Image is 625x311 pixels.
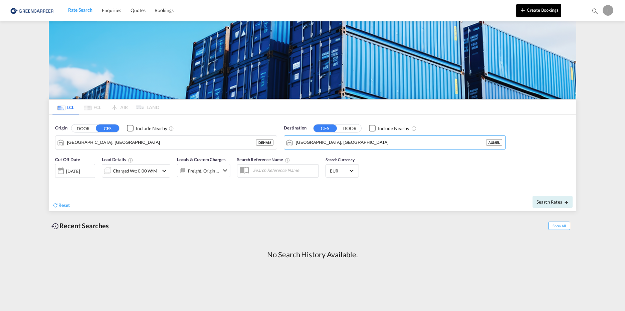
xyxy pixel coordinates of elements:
[52,100,79,114] md-tab-item: LCL
[51,222,59,230] md-icon: icon-backup-restore
[329,166,355,176] md-select: Select Currency: € EUREuro
[102,157,133,162] span: Load Details
[284,125,306,131] span: Destination
[267,250,358,260] div: No Search History Available.
[169,126,174,131] md-icon: Unchecked: Ignores neighbouring ports when fetching rates.Checked : Includes neighbouring ports w...
[55,125,67,131] span: Origin
[237,157,290,162] span: Search Reference Name
[49,115,576,211] div: Origin DOOR CFS Checkbox No InkUnchecked: Ignores neighbouring ports when fetching rates.Checked ...
[96,124,119,132] button: CFS
[330,168,349,174] span: EUR
[256,139,273,146] div: DEHAM
[66,168,80,174] div: [DATE]
[296,137,486,147] input: Search by Port
[102,164,170,178] div: Charged Wt: 0,00 W/Micon-chevron-down
[49,218,112,233] div: Recent Searches
[486,139,502,146] div: AUMEL
[52,202,58,208] md-icon: icon-refresh
[67,137,256,147] input: Search by Port
[603,5,613,16] div: T
[177,157,226,162] span: Locals & Custom Charges
[55,164,95,178] div: [DATE]
[177,164,230,177] div: Freight Origin Destinationicon-chevron-down
[591,7,599,15] md-icon: icon-magnify
[533,196,573,208] button: Search Ratesicon-arrow-right
[250,165,319,175] input: Search Reference Name
[71,124,95,132] button: DOOR
[68,7,92,13] span: Rate Search
[548,222,570,230] span: Show All
[338,124,361,132] button: DOOR
[537,199,569,205] span: Search Rates
[52,202,70,209] div: icon-refreshReset
[591,7,599,17] div: icon-magnify
[136,125,167,132] div: Include Nearby
[326,157,355,162] span: Search Currency
[58,202,70,208] span: Reset
[564,200,569,205] md-icon: icon-arrow-right
[113,166,157,176] div: Charged Wt: 0,00 W/M
[369,125,409,132] md-checkbox: Checkbox No Ink
[221,167,229,175] md-icon: icon-chevron-down
[519,6,527,14] md-icon: icon-plus 400-fg
[55,136,277,149] md-input-container: Hamburg, DEHAM
[284,136,505,149] md-input-container: Melbourne, AUMEL
[516,4,561,17] button: icon-plus 400-fgCreate Bookings
[55,177,60,186] md-datepicker: Select
[102,7,121,13] span: Enquiries
[127,125,167,132] md-checkbox: Checkbox No Ink
[160,167,168,175] md-icon: icon-chevron-down
[10,3,55,18] img: 1378a7308afe11ef83610d9e779c6b34.png
[155,7,173,13] span: Bookings
[55,157,80,162] span: Cut Off Date
[378,125,409,132] div: Include Nearby
[411,126,417,131] md-icon: Unchecked: Ignores neighbouring ports when fetching rates.Checked : Includes neighbouring ports w...
[128,158,133,163] md-icon: Chargeable Weight
[49,21,576,99] img: GreenCarrierFCL_LCL.png
[131,7,145,13] span: Quotes
[52,100,159,114] md-pagination-wrapper: Use the left and right arrow keys to navigate between tabs
[285,158,290,163] md-icon: Your search will be saved by the below given name
[188,166,219,176] div: Freight Origin Destination
[314,124,337,132] button: CFS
